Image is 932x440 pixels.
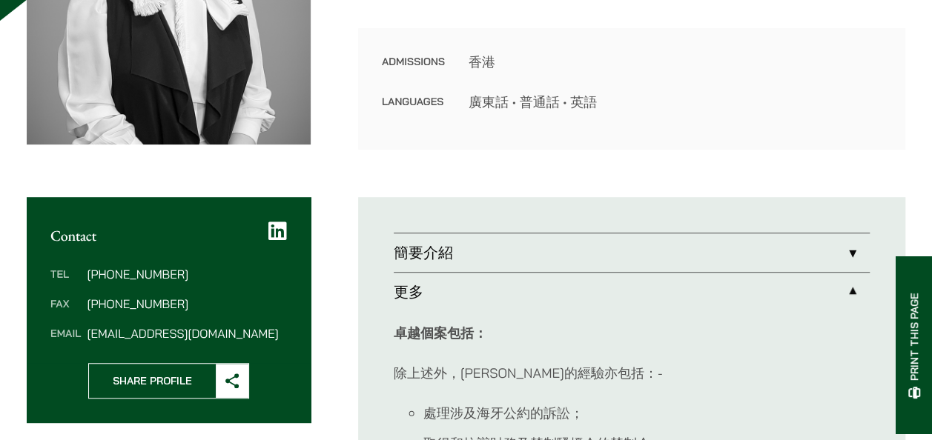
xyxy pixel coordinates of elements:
a: 更多 [394,273,870,311]
dt: Email [50,327,81,339]
h2: Contact [50,227,287,244]
li: 處理涉及海牙公約的訴訟； [423,403,870,423]
dd: [PHONE_NUMBER] [87,298,286,310]
dt: Tel [50,268,81,298]
dt: Admissions [382,52,445,92]
dt: Languages [382,92,445,112]
dd: 香港 [469,52,882,72]
button: Share Profile [88,363,249,399]
dd: 廣東話 • 普通話 • 英語 [469,92,882,112]
dd: [PHONE_NUMBER] [87,268,286,280]
a: LinkedIn [268,221,287,241]
dd: [EMAIL_ADDRESS][DOMAIN_NAME] [87,327,286,339]
p: 除上述外，[PERSON_NAME]的經驗亦包括：- [394,363,870,383]
strong: 卓越個案包括： [394,324,487,341]
dt: Fax [50,298,81,327]
span: Share Profile [89,364,216,398]
a: 簡要介紹 [394,233,870,272]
